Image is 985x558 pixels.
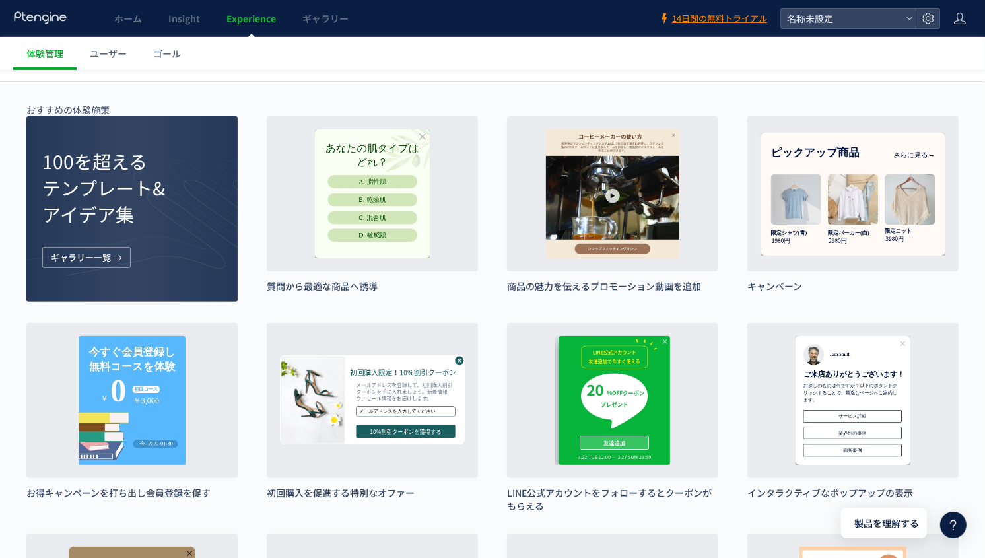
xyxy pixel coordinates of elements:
[26,47,63,60] span: 体験管理
[747,279,959,293] h3: キャンペーン
[90,47,127,60] span: ユーザー
[267,279,478,293] h3: 質問から最適な商品へ誘導
[672,13,767,25] span: 14日間の無料トライアル
[267,486,478,499] h3: 初回購入を促進する特別なオファー
[226,12,276,25] span: Experience
[302,12,349,25] span: ギャラリー
[747,486,959,499] h3: インタラクティブなポップアップの表示
[153,47,181,60] span: ゴール
[854,516,919,530] span: 製品を理解する
[783,9,900,28] span: 名称未設定
[51,247,111,268] span: ギャラリー一覧
[659,13,767,25] a: 14日間の無料トライアル
[26,103,110,116] p: おすすめの体験施策
[507,486,718,512] h3: LINE公式アカウントをフォローするとクーポンがもらえる
[114,12,142,25] span: ホーム
[42,148,174,227] h2: 100を超える テンプレート& アイデア集
[168,12,200,25] span: Insight
[507,279,718,293] h3: 商品の魅力を伝えるプロモーション動画を追加
[26,486,238,499] h3: お得キャンペーンを打ち出し会員登録を促す
[42,247,131,268] button: ギャラリー一覧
